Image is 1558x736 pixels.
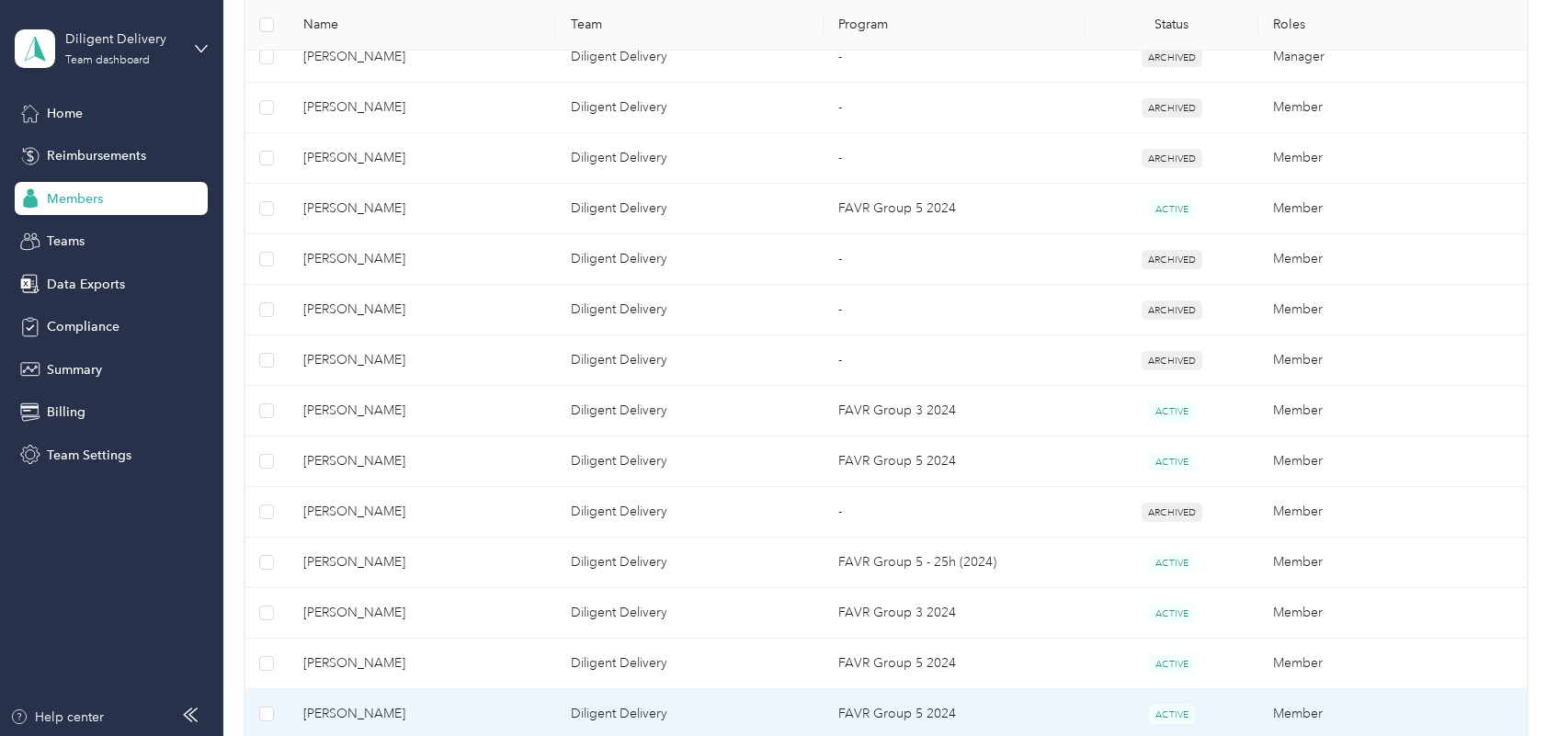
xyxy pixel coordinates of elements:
[556,386,824,436] td: Diligent Delivery
[303,198,541,219] span: [PERSON_NAME]
[556,436,824,487] td: Diligent Delivery
[1258,386,1526,436] td: Member
[47,232,85,251] span: Teams
[289,639,556,689] td: Martha Camasca
[556,32,824,83] td: Diligent Delivery
[65,55,150,66] div: Team dashboard
[824,487,1085,538] td: -
[303,451,541,471] span: [PERSON_NAME]
[289,32,556,83] td: Victor Martinez
[1149,402,1195,421] span: ACTIVE
[824,639,1085,689] td: FAVR Group 5 2024
[1258,83,1526,133] td: Member
[556,538,824,588] td: Diligent Delivery
[47,146,146,165] span: Reimbursements
[556,588,824,639] td: Diligent Delivery
[303,603,541,623] span: [PERSON_NAME]
[1258,184,1526,234] td: Member
[1142,250,1202,269] span: ARCHIVED
[1258,133,1526,184] td: Member
[1149,452,1195,471] span: ACTIVE
[303,401,541,421] span: [PERSON_NAME]
[1258,285,1526,335] td: Member
[47,402,85,422] span: Billing
[303,653,541,674] span: [PERSON_NAME]
[824,386,1085,436] td: FAVR Group 3 2024
[47,189,103,209] span: Members
[303,704,541,724] span: [PERSON_NAME]
[556,234,824,285] td: Diligent Delivery
[289,184,556,234] td: Javier Martinez
[289,436,556,487] td: Almir Martins
[556,285,824,335] td: Diligent Delivery
[1149,654,1195,674] span: ACTIVE
[1149,604,1195,623] span: ACTIVE
[556,639,824,689] td: Diligent Delivery
[303,17,541,33] span: Name
[1142,503,1202,522] span: ARCHIVED
[1258,335,1526,386] td: Member
[1142,300,1202,320] span: ARCHIVED
[303,148,541,168] span: [PERSON_NAME]
[1258,639,1526,689] td: Member
[1149,705,1195,724] span: ACTIVE
[289,133,556,184] td: Austin Martinez
[289,285,556,335] td: Esperanza Martinez
[10,708,104,727] button: Help center
[289,538,556,588] td: Juan Martinez
[1142,48,1202,67] span: ARCHIVED
[824,133,1085,184] td: -
[47,104,83,123] span: Home
[1258,538,1526,588] td: Member
[824,184,1085,234] td: FAVR Group 5 2024
[1142,98,1202,118] span: ARCHIVED
[556,83,824,133] td: Diligent Delivery
[303,502,541,522] span: [PERSON_NAME]
[303,97,541,118] span: [PERSON_NAME]
[1149,199,1195,219] span: ACTIVE
[824,234,1085,285] td: -
[1258,487,1526,538] td: Member
[824,588,1085,639] td: FAVR Group 3 2024
[303,249,541,269] span: [PERSON_NAME]
[289,234,556,285] td: Vincent Martinez
[1455,633,1558,736] iframe: Everlance-gr Chat Button Frame
[1258,234,1526,285] td: Member
[1142,351,1202,370] span: ARCHIVED
[47,446,131,465] span: Team Settings
[289,487,556,538] td: Raul Martinez
[289,83,556,133] td: James Evans
[1258,588,1526,639] td: Member
[824,436,1085,487] td: FAVR Group 5 2024
[289,588,556,639] td: Nahun Martinez
[824,285,1085,335] td: -
[303,300,541,320] span: [PERSON_NAME]
[556,487,824,538] td: Diligent Delivery
[289,386,556,436] td: Daniel Martinez
[1149,553,1195,572] span: ACTIVE
[824,335,1085,386] td: -
[556,335,824,386] td: Diligent Delivery
[303,47,541,67] span: [PERSON_NAME]
[47,360,102,379] span: Summary
[824,32,1085,83] td: -
[303,552,541,572] span: [PERSON_NAME]
[1258,32,1526,83] td: Manager
[1258,436,1526,487] td: Member
[556,184,824,234] td: Diligent Delivery
[1142,149,1202,168] span: ARCHIVED
[303,350,541,370] span: [PERSON_NAME]
[47,275,125,294] span: Data Exports
[824,538,1085,588] td: FAVR Group 5 - 25h (2024)
[65,29,180,49] div: Diligent Delivery
[556,133,824,184] td: Diligent Delivery
[824,83,1085,133] td: -
[289,335,556,386] td: Mauricio Martinez
[47,317,119,336] span: Compliance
